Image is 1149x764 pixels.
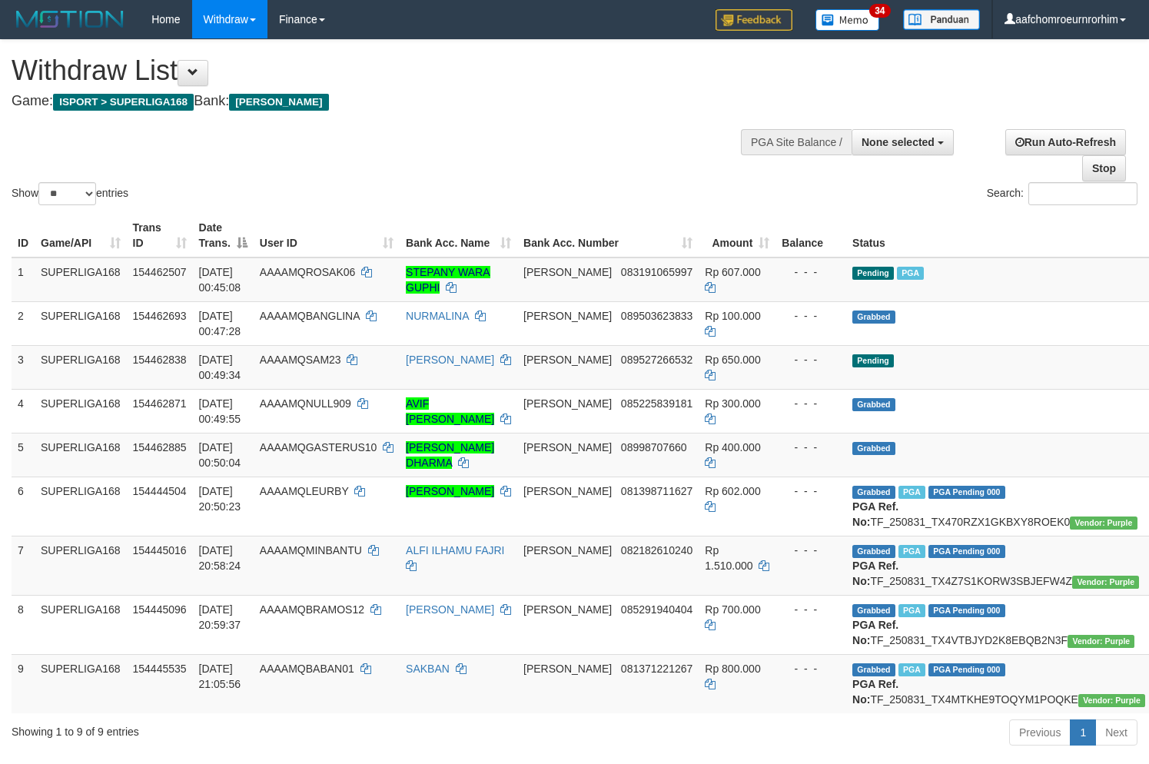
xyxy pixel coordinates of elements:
span: 154462507 [133,266,187,278]
span: [DATE] 21:05:56 [199,663,241,690]
a: AVIF [PERSON_NAME] [406,397,494,425]
span: AAAAMQROSAK06 [260,266,356,278]
td: 8 [12,595,35,654]
th: Bank Acc. Number: activate to sort column ascending [517,214,699,257]
span: Marked by aafheankoy [897,267,924,280]
span: AAAAMQGASTERUS10 [260,441,377,453]
span: [PERSON_NAME] [523,663,612,675]
span: Grabbed [852,604,895,617]
span: Rp 800.000 [705,663,760,675]
span: None selected [862,136,935,148]
span: PGA Pending [928,604,1005,617]
td: SUPERLIGA168 [35,345,127,389]
b: PGA Ref. No: [852,619,898,646]
span: [PERSON_NAME] [523,354,612,366]
span: Marked by aafheankoy [898,545,925,558]
input: Search: [1028,182,1137,205]
a: 1 [1070,719,1096,746]
span: [DATE] 20:58:24 [199,544,241,572]
button: None selected [852,129,954,155]
td: 1 [12,257,35,302]
td: SUPERLIGA168 [35,257,127,302]
span: Vendor URL: https://trx4.1velocity.biz [1072,576,1139,589]
a: Previous [1009,719,1071,746]
span: PGA Pending [928,663,1005,676]
div: Showing 1 to 9 of 9 entries [12,718,467,739]
span: Copy 081371221267 to clipboard [621,663,692,675]
span: Vendor URL: https://trx4.1velocity.biz [1078,694,1145,707]
a: [PERSON_NAME] [406,354,494,366]
label: Show entries [12,182,128,205]
div: - - - [782,352,840,367]
span: Rp 700.000 [705,603,760,616]
th: Game/API: activate to sort column ascending [35,214,127,257]
th: Balance [775,214,846,257]
span: Vendor URL: https://trx4.1velocity.biz [1070,517,1137,530]
td: SUPERLIGA168 [35,433,127,477]
span: Rp 300.000 [705,397,760,410]
span: 154462885 [133,441,187,453]
span: Rp 400.000 [705,441,760,453]
span: PGA Pending [928,486,1005,499]
a: Stop [1082,155,1126,181]
td: 5 [12,433,35,477]
div: PGA Site Balance / [741,129,852,155]
span: [PERSON_NAME] [523,441,612,453]
span: Copy 089503623833 to clipboard [621,310,692,322]
td: 4 [12,389,35,433]
a: [PERSON_NAME] [406,603,494,616]
span: 154462871 [133,397,187,410]
span: Grabbed [852,442,895,455]
span: Grabbed [852,663,895,676]
span: Marked by aafheankoy [898,663,925,676]
th: Amount: activate to sort column ascending [699,214,775,257]
b: PGA Ref. No: [852,678,898,706]
th: Bank Acc. Name: activate to sort column ascending [400,214,517,257]
span: [PERSON_NAME] [523,397,612,410]
a: [PERSON_NAME] DHARMA [406,441,494,469]
td: 6 [12,477,35,536]
span: 34 [869,4,890,18]
span: PGA Pending [928,545,1005,558]
th: Date Trans.: activate to sort column descending [193,214,254,257]
th: User ID: activate to sort column ascending [254,214,400,257]
td: 7 [12,536,35,595]
td: SUPERLIGA168 [35,301,127,345]
span: Grabbed [852,311,895,324]
span: 154445535 [133,663,187,675]
span: [DATE] 00:50:04 [199,441,241,469]
b: PGA Ref. No: [852,560,898,587]
img: MOTION_logo.png [12,8,128,31]
span: AAAAMQBANGLINA [260,310,360,322]
th: Trans ID: activate to sort column ascending [127,214,193,257]
a: Next [1095,719,1137,746]
div: - - - [782,264,840,280]
span: [DATE] 20:50:23 [199,485,241,513]
span: [DATE] 00:49:55 [199,397,241,425]
span: Copy 085225839181 to clipboard [621,397,692,410]
span: [PERSON_NAME] [523,485,612,497]
span: AAAAMQMINBANTU [260,544,362,556]
a: SAKBAN [406,663,450,675]
span: [PERSON_NAME] [523,544,612,556]
td: SUPERLIGA168 [35,477,127,536]
span: 154462838 [133,354,187,366]
img: Feedback.jpg [716,9,792,31]
span: Grabbed [852,486,895,499]
span: AAAAMQNULL909 [260,397,351,410]
h1: Withdraw List [12,55,751,86]
td: 3 [12,345,35,389]
span: Copy 081398711627 to clipboard [621,485,692,497]
span: [PERSON_NAME] [523,266,612,278]
span: Copy 082182610240 to clipboard [621,544,692,556]
span: Vendor URL: https://trx4.1velocity.biz [1068,635,1134,648]
span: Rp 100.000 [705,310,760,322]
span: AAAAMQBRAMOS12 [260,603,364,616]
span: [PERSON_NAME] [229,94,328,111]
span: Copy 083191065997 to clipboard [621,266,692,278]
a: Run Auto-Refresh [1005,129,1126,155]
div: - - - [782,396,840,411]
div: - - - [782,602,840,617]
td: 9 [12,654,35,713]
span: Copy 085291940404 to clipboard [621,603,692,616]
